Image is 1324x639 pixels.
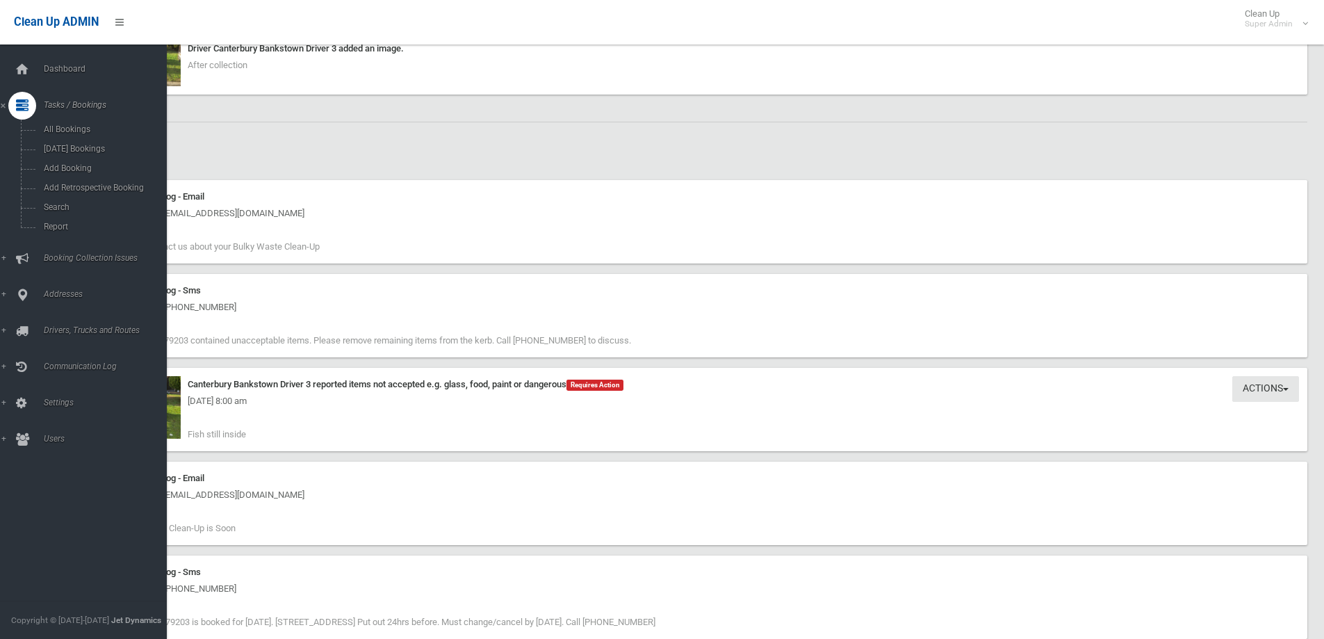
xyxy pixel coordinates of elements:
[97,617,655,627] span: Your Clean-Up #479203 is booked for [DATE]. [STREET_ADDRESS] Put out 24hrs before. Must change/ca...
[40,222,165,232] span: Report
[97,470,1299,487] div: Communication Log - Email
[566,380,623,391] span: Requires Action
[188,429,246,439] span: Fish still inside
[97,188,1299,205] div: Communication Log - Email
[97,393,1299,410] div: [DATE] 8:00 am
[40,434,177,444] span: Users
[11,615,109,625] span: Copyright © [DATE]-[DATE]
[61,139,1307,157] h2: History
[40,202,165,212] span: Search
[97,376,1299,393] div: Canterbury Bankstown Driver 3 reported items not accepted e.g. glass, food, paint or dangerous
[40,163,165,173] span: Add Booking
[14,15,99,29] span: Clean Up ADMIN
[97,241,320,252] span: You need to contact us about your Bulky Waste Clean-Up
[40,183,165,193] span: Add Retrospective Booking
[40,325,177,335] span: Drivers, Trucks and Routes
[40,144,165,154] span: [DATE] Bookings
[40,253,177,263] span: Booking Collection Issues
[40,64,177,74] span: Dashboard
[97,581,1299,597] div: [DATE] 9:01 am - [PHONE_NUMBER]
[40,398,177,407] span: Settings
[97,564,1299,581] div: Communication Log - Sms
[188,60,247,70] span: After collection
[97,205,1299,222] div: [DATE] 8:00 am - [EMAIL_ADDRESS][DOMAIN_NAME]
[97,335,631,346] span: Your clean-up #479203 contained unacceptable items. Please remove remaining items from the kerb. ...
[97,487,1299,503] div: [DATE] 9:01 am - [EMAIL_ADDRESS][DOMAIN_NAME]
[1245,19,1293,29] small: Super Admin
[40,124,165,134] span: All Bookings
[111,615,161,625] strong: Jet Dynamics
[1238,8,1307,29] span: Clean Up
[97,282,1299,299] div: Communication Log - Sms
[40,100,177,110] span: Tasks / Bookings
[40,289,177,299] span: Addresses
[97,40,1299,57] div: Driver Canterbury Bankstown Driver 3 added an image.
[40,362,177,371] span: Communication Log
[1232,376,1299,402] button: Actions
[97,299,1299,316] div: [DATE] 8:00 am - [PHONE_NUMBER]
